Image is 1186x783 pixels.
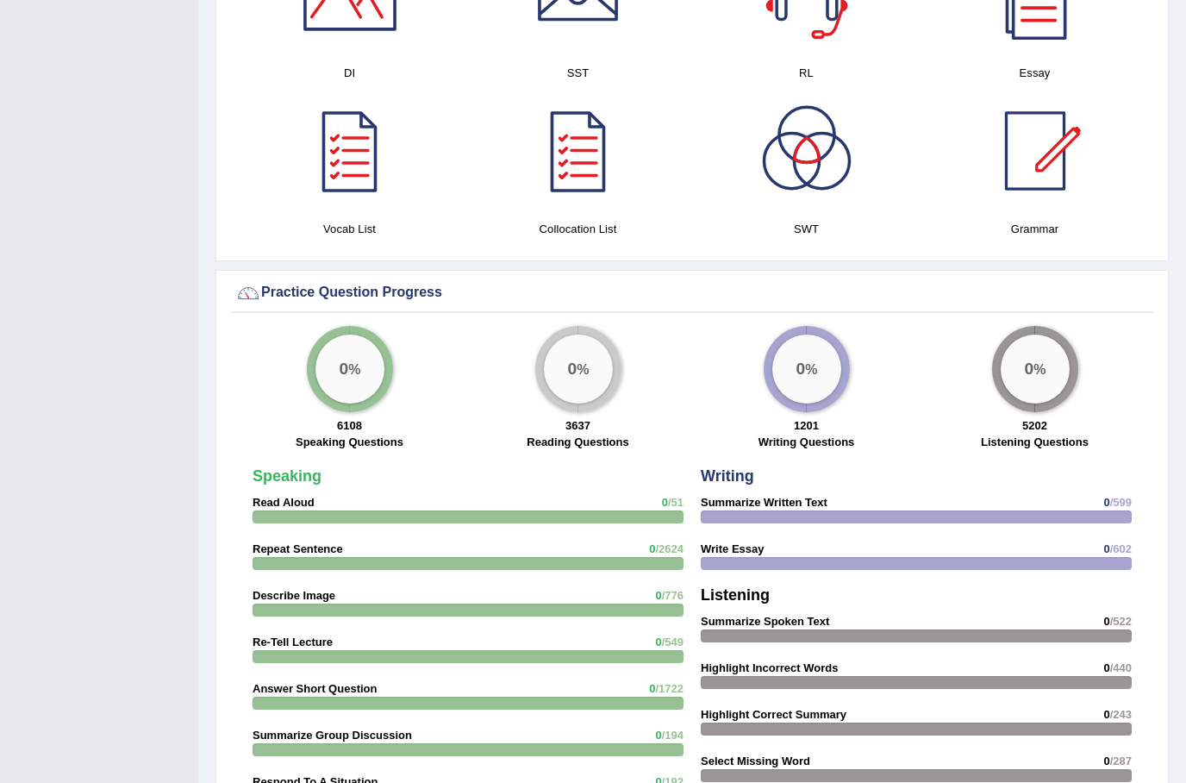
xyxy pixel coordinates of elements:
strong: Answer Short Question [253,682,377,695]
span: /1722 [655,682,684,695]
strong: Highlight Incorrect Words [701,661,838,674]
label: Writing Questions [758,434,855,450]
strong: Speaking [253,467,321,485]
h4: Collocation List [472,220,684,238]
span: /602 [1110,542,1132,555]
span: 0 [1103,542,1109,555]
strong: 5202 [1022,419,1047,432]
h4: SWT [701,220,912,238]
div: % [1001,335,1070,404]
h4: Essay [929,64,1140,82]
span: /549 [662,636,684,648]
strong: Describe Image [253,589,335,602]
span: /194 [662,729,684,742]
span: /51 [668,496,684,509]
span: 0 [649,682,655,695]
span: /440 [1110,661,1132,674]
big: 0 [796,360,805,379]
label: Reading Questions [527,434,628,450]
h4: RL [701,64,912,82]
span: /599 [1110,496,1132,509]
big: 0 [1024,360,1033,379]
strong: 3637 [565,419,590,432]
strong: 6108 [337,419,362,432]
h4: SST [472,64,684,82]
span: 0 [655,636,661,648]
div: % [544,335,613,404]
strong: Highlight Correct Summary [701,708,846,721]
span: 0 [1103,708,1109,721]
strong: 1201 [794,419,819,432]
span: /2624 [655,542,684,555]
strong: Write Essay [701,542,764,555]
span: /287 [1110,755,1132,767]
span: 0 [649,542,655,555]
span: 0 [1103,755,1109,767]
span: 0 [1103,615,1109,628]
strong: Summarize Spoken Text [701,615,829,628]
strong: Read Aloud [253,496,315,509]
h4: Vocab List [244,220,455,238]
span: /243 [1110,708,1132,721]
span: 0 [662,496,668,509]
h4: DI [244,64,455,82]
label: Speaking Questions [296,434,403,450]
span: 0 [1103,496,1109,509]
big: 0 [339,360,348,379]
strong: Repeat Sentence [253,542,343,555]
strong: Listening [701,586,770,604]
strong: Summarize Group Discussion [253,729,412,742]
div: % [772,335,841,404]
strong: Summarize Written Text [701,496,827,509]
span: 0 [1103,661,1109,674]
label: Listening Questions [981,434,1089,450]
strong: Select Missing Word [701,755,810,767]
strong: Writing [701,467,754,485]
div: Practice Question Progress [235,280,1149,306]
big: 0 [567,360,577,379]
span: /776 [662,589,684,602]
span: 0 [655,729,661,742]
strong: Re-Tell Lecture [253,636,333,648]
div: % [315,335,384,404]
span: 0 [655,589,661,602]
span: /522 [1110,615,1132,628]
h4: Grammar [929,220,1140,238]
